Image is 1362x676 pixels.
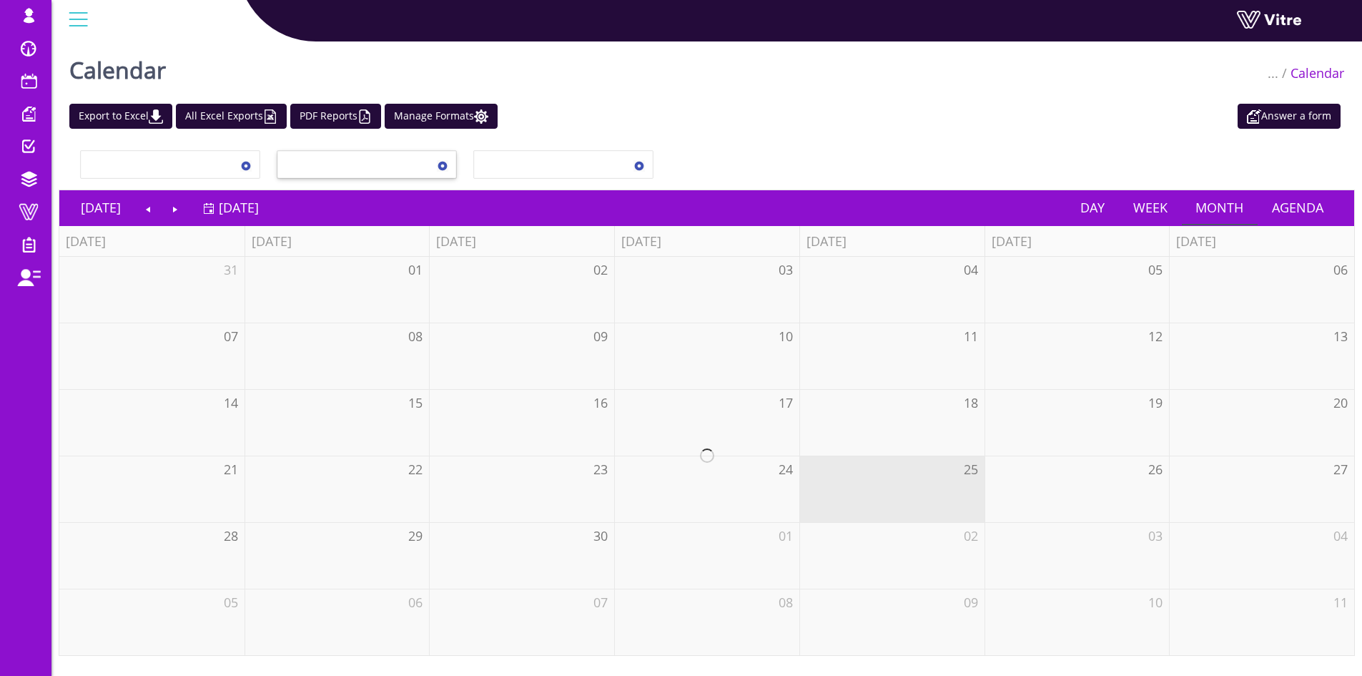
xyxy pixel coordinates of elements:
h1: Calendar [69,36,166,97]
a: [DATE] [203,191,259,224]
a: PDF Reports [290,104,381,129]
th: [DATE] [59,226,245,257]
a: Next [162,191,189,224]
a: Agenda [1258,191,1338,224]
li: Calendar [1278,64,1344,83]
a: [DATE] [66,191,135,224]
span: ... [1268,64,1278,82]
span: select [233,152,259,177]
a: All Excel Exports [176,104,287,129]
a: Previous [135,191,162,224]
th: [DATE] [614,226,799,257]
th: [DATE] [985,226,1170,257]
span: [DATE] [219,199,259,216]
img: cal_pdf.png [357,109,372,124]
span: select [626,152,652,177]
a: Manage Formats [385,104,498,129]
img: cal_settings.png [474,109,488,124]
a: Answer a form [1238,104,1341,129]
a: Month [1182,191,1258,224]
img: cal_excel.png [263,109,277,124]
img: cal_download.png [149,109,163,124]
th: [DATE] [429,226,614,257]
span: select [430,152,455,177]
a: Week [1119,191,1182,224]
th: [DATE] [1169,226,1354,257]
th: [DATE] [245,226,430,257]
a: Day [1066,191,1119,224]
img: appointment_white2.png [1247,109,1261,124]
a: Export to Excel [69,104,172,129]
th: [DATE] [799,226,985,257]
